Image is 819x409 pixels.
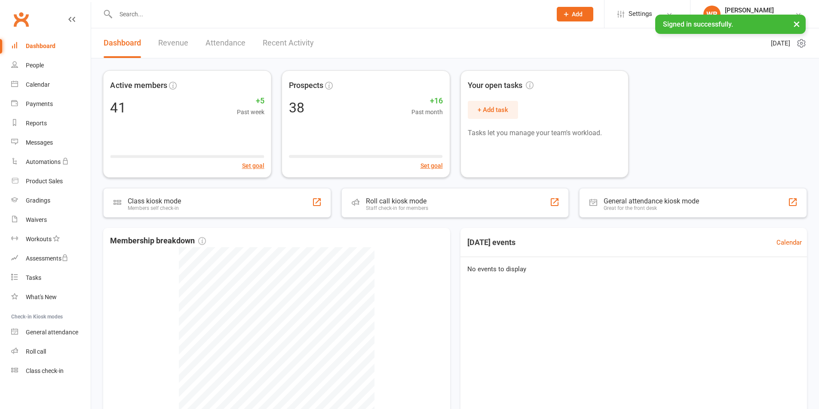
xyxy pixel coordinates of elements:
[242,161,264,170] button: Set goal
[26,274,41,281] div: Tasks
[366,205,428,211] div: Staff check-in for members
[26,139,53,146] div: Messages
[104,28,141,58] a: Dashboard
[206,28,245,58] a: Attendance
[11,268,91,288] a: Tasks
[263,28,314,58] a: Recent Activity
[11,114,91,133] a: Reports
[26,178,63,185] div: Product Sales
[26,367,64,374] div: Class check-in
[26,236,52,242] div: Workouts
[26,329,78,336] div: General attendance
[11,361,91,381] a: Class kiosk mode
[128,205,181,211] div: Members self check-in
[11,75,91,94] a: Calendar
[629,4,652,24] span: Settings
[26,42,55,49] div: Dashboard
[237,95,264,107] span: +5
[110,79,167,91] span: Active members
[11,249,91,268] a: Assessments
[11,172,91,191] a: Product Sales
[789,15,804,33] button: ×
[237,107,264,117] span: Past week
[604,197,699,205] div: General attendance kiosk mode
[460,235,522,250] h3: [DATE] events
[771,38,790,48] span: [DATE]
[11,94,91,114] a: Payments
[11,191,91,210] a: Gradings
[10,9,32,30] a: Clubworx
[11,56,91,75] a: People
[113,8,546,20] input: Search...
[557,7,593,21] button: Add
[604,205,699,211] div: Great for the front desk
[411,107,443,117] span: Past month
[11,152,91,172] a: Automations
[158,28,188,58] a: Revenue
[11,133,91,152] a: Messages
[289,79,323,92] span: Prospects
[110,235,206,247] span: Membership breakdown
[663,20,733,28] span: Signed in successfully.
[366,197,428,205] div: Roll call kiosk mode
[26,216,47,223] div: Waivers
[26,294,57,300] div: What's New
[26,62,44,69] div: People
[11,288,91,307] a: What's New
[776,237,802,248] a: Calendar
[468,79,534,92] span: Your open tasks
[468,127,621,139] p: Tasks let you manage your team's workload.
[26,120,47,127] div: Reports
[468,101,518,119] button: + Add task
[420,161,443,170] button: Set goal
[26,100,53,107] div: Payments
[26,348,46,355] div: Roll call
[411,95,443,107] span: +16
[572,11,583,18] span: Add
[128,197,181,205] div: Class kiosk mode
[457,257,811,281] div: No events to display
[289,101,304,115] div: 38
[26,158,61,165] div: Automations
[703,6,721,23] div: WB
[11,210,91,230] a: Waivers
[11,36,91,56] a: Dashboard
[110,100,126,114] div: 41
[11,323,91,342] a: General attendance kiosk mode
[26,81,50,88] div: Calendar
[11,230,91,249] a: Workouts
[26,197,50,204] div: Gradings
[725,6,777,14] div: [PERSON_NAME]
[26,255,68,262] div: Assessments
[11,342,91,361] a: Roll call
[725,14,777,22] div: Control Martial Arts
